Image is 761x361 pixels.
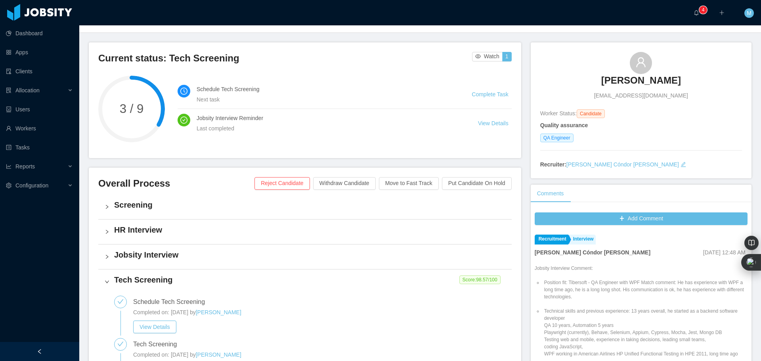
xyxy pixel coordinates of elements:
div: icon: rightScreening [98,195,512,219]
div: Schedule Tech Screening [133,296,211,308]
button: Move to Fast Track [379,177,439,190]
span: Score: 98.57 /100 [459,275,501,284]
i: icon: check-circle [180,117,187,124]
a: [PERSON_NAME] [601,74,681,92]
li: Position fit: Tibersoft - QA Engineer with WPF Match comment: He has experience with WPF a long t... [543,279,748,300]
button: Put Candidate On Hold [442,177,512,190]
h3: Current status: Tech Screening [98,52,472,65]
h3: Overall Process [98,177,254,190]
span: Reports [15,163,35,170]
a: [PERSON_NAME] [196,351,241,358]
span: Worker Status: [540,110,577,117]
h4: Screening [114,199,505,210]
a: icon: auditClients [6,63,73,79]
i: icon: user [635,57,646,68]
button: Reject Candidate [254,177,310,190]
button: 1 [502,52,512,61]
div: Comments [531,185,570,202]
i: icon: plus [719,10,725,15]
a: icon: pie-chartDashboard [6,25,73,41]
button: icon: plusAdd Comment [535,212,748,225]
span: [DATE] 12:48 AM [703,249,746,256]
a: Complete Task [472,91,508,97]
h4: Jobsity Interview Reminder [197,114,459,122]
i: icon: solution [6,88,11,93]
i: icon: clock-circle [180,88,187,95]
span: Completed on: [DATE] by [133,309,196,315]
i: icon: check [117,298,124,305]
span: [EMAIL_ADDRESS][DOMAIN_NAME] [594,92,688,100]
a: icon: robotUsers [6,101,73,117]
i: icon: setting [6,183,11,188]
div: icon: rightHR Interview [98,220,512,244]
h4: Tech Screening [114,274,505,285]
span: Candidate [577,109,605,118]
sup: 4 [699,6,707,14]
h3: [PERSON_NAME] [601,74,681,87]
span: Configuration [15,182,48,189]
div: Last completed [197,124,459,133]
a: icon: profileTasks [6,139,73,155]
h4: Jobsity Interview [114,249,505,260]
div: icon: rightJobsity Interview [98,244,512,269]
h4: HR Interview [114,224,505,235]
a: Interview [569,235,596,244]
i: icon: bell [694,10,699,15]
i: icon: right [105,279,109,284]
span: Allocation [15,87,40,94]
button: View Details [133,321,176,333]
div: icon: rightTech Screening [98,269,512,294]
a: icon: appstoreApps [6,44,73,60]
span: M [747,8,751,18]
a: icon: userWorkers [6,120,73,136]
i: icon: check [117,341,124,347]
i: icon: right [105,229,109,234]
i: icon: edit [681,162,686,167]
span: Completed on: [DATE] by [133,351,196,358]
a: [PERSON_NAME] [196,309,241,315]
i: icon: line-chart [6,164,11,169]
p: 4 [702,6,705,14]
i: icon: right [105,254,109,259]
div: Tech Screening [133,338,183,351]
a: Recruitment [535,235,568,244]
a: View Details [478,120,509,126]
span: 3 / 9 [98,103,165,115]
strong: Recruiter: [540,161,566,168]
button: Withdraw Candidate [313,177,376,190]
li: Technical skills and previous experience: 13 years overall, he started as a backend software deve... [543,308,748,357]
button: icon: eyeWatch [472,52,503,61]
strong: Quality assurance [540,122,588,128]
i: icon: right [105,204,109,209]
a: [PERSON_NAME] Cóndor [PERSON_NAME] [566,161,679,168]
strong: [PERSON_NAME] Cóndor [PERSON_NAME] [535,249,650,256]
span: QA Engineer [540,134,574,142]
h4: Schedule Tech Screening [197,85,453,94]
a: View Details [133,324,176,330]
div: Next task [197,95,453,104]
